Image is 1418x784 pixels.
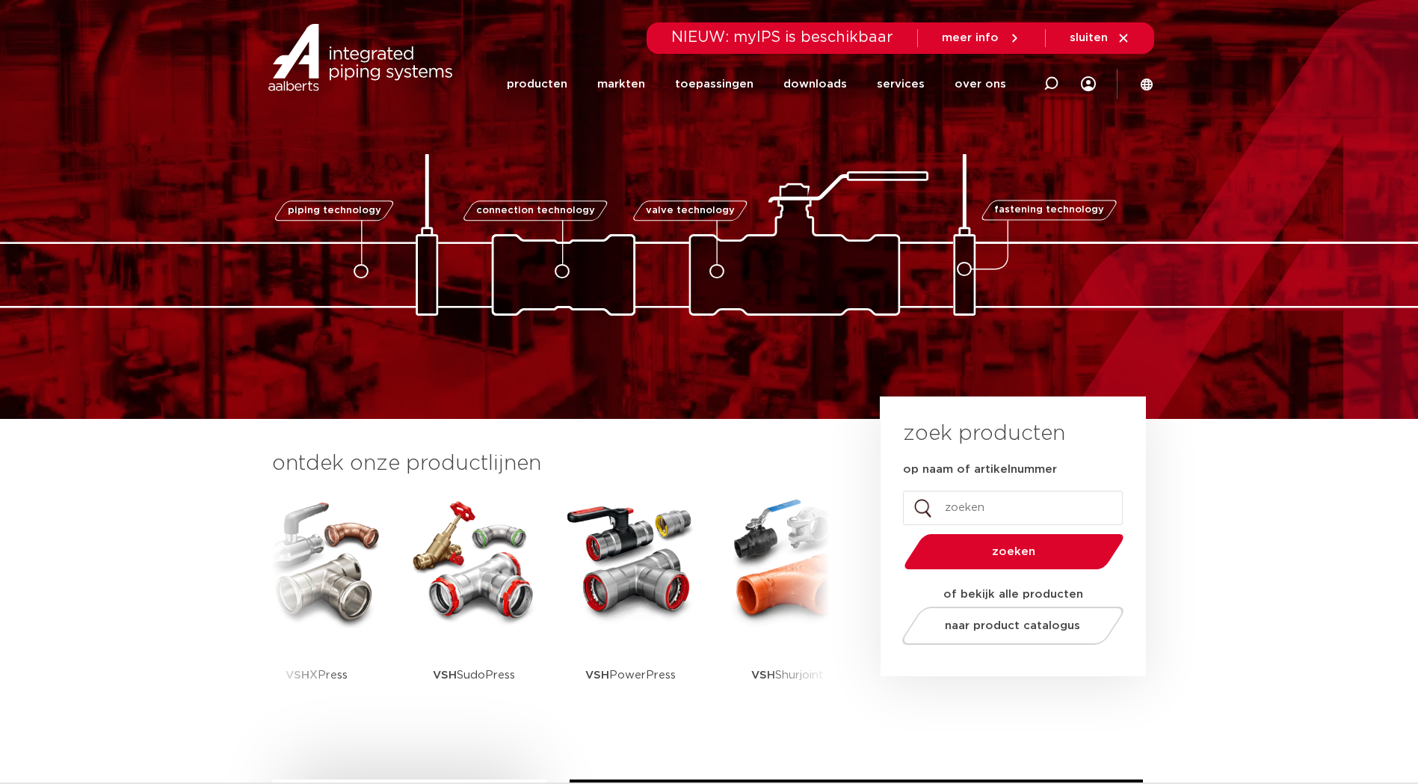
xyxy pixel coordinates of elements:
[286,670,309,681] strong: VSH
[286,628,348,722] p: XPress
[942,32,999,43] span: meer info
[994,206,1104,215] span: fastening technology
[585,670,609,681] strong: VSH
[942,31,1021,45] a: meer info
[407,494,541,722] a: VSHSudoPress
[585,628,676,722] p: PowerPress
[250,494,384,722] a: VSHXPress
[903,462,1057,477] label: op naam of artikelnummer
[783,55,847,113] a: downloads
[898,533,1129,571] button: zoeken
[597,55,645,113] a: markten
[433,670,457,681] strong: VSH
[903,491,1123,525] input: zoeken
[507,55,1006,113] nav: Menu
[564,494,698,722] a: VSHPowerPress
[751,670,775,681] strong: VSH
[943,546,1085,557] span: zoeken
[903,419,1065,449] h3: zoek producten
[1070,31,1130,45] a: sluiten
[721,494,855,722] a: VSHShurjoint
[943,589,1083,600] strong: of bekijk alle producten
[898,607,1127,645] a: naar product catalogus
[671,30,893,45] span: NIEUW: myIPS is beschikbaar
[675,55,753,113] a: toepassingen
[1070,32,1108,43] span: sluiten
[646,206,735,215] span: valve technology
[433,628,515,722] p: SudoPress
[272,449,830,479] h3: ontdek onze productlijnen
[475,206,594,215] span: connection technology
[955,55,1006,113] a: over ons
[751,628,824,722] p: Shurjoint
[877,55,925,113] a: services
[945,620,1080,631] span: naar product catalogus
[288,206,381,215] span: piping technology
[507,55,567,113] a: producten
